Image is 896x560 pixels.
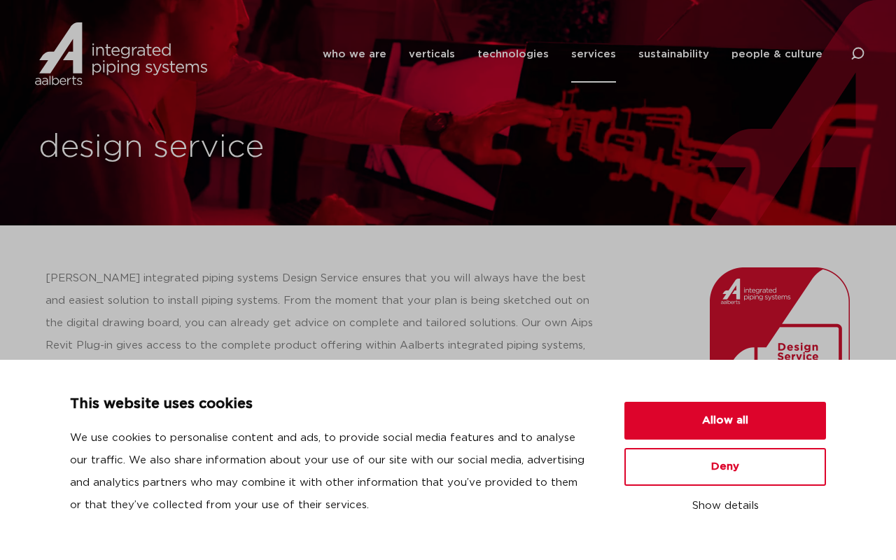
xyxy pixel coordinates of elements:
[409,26,455,83] a: verticals
[624,448,826,486] button: Deny
[571,26,616,83] a: services
[731,26,822,83] a: people & culture
[45,267,605,402] p: [PERSON_NAME] integrated piping systems Design Service ensures that you will always have the best...
[624,494,826,518] button: Show details
[624,402,826,440] button: Allow all
[323,26,386,83] a: who we are
[638,26,709,83] a: sustainability
[477,26,549,83] a: technologies
[70,427,591,517] p: We use cookies to personalise content and ads, to provide social media features and to analyse ou...
[70,393,591,416] p: This website uses cookies
[710,267,850,407] img: Aalberts_IPS_icon_design_service_rgb
[323,26,822,83] nav: Menu
[38,125,441,170] h1: design service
